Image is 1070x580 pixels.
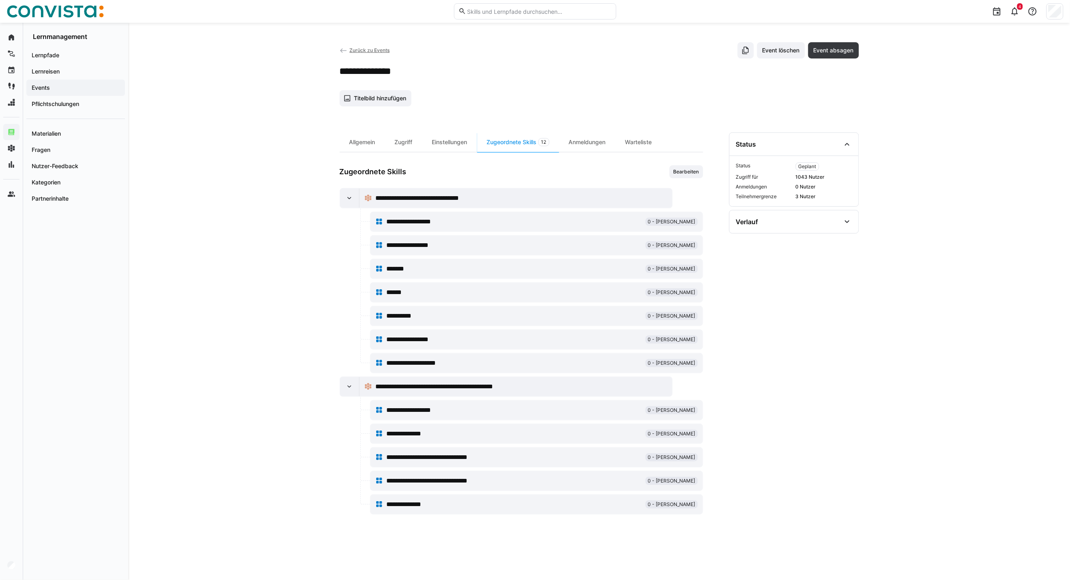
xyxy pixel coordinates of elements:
[673,169,700,175] span: Bearbeiten
[477,132,559,152] div: Zugeordnete Skills
[559,132,616,152] div: Anmeldungen
[648,242,695,249] span: 0 - [PERSON_NAME]
[796,193,852,200] span: 3 Nutzer
[340,47,390,53] a: Zurück zu Events
[670,165,703,178] button: Bearbeiten
[648,219,695,225] span: 0 - [PERSON_NAME]
[736,174,792,180] span: Zugriff für
[648,289,695,296] span: 0 - [PERSON_NAME]
[648,478,695,484] span: 0 - [PERSON_NAME]
[812,46,855,54] span: Event absagen
[466,8,611,15] input: Skills und Lernpfade durchsuchen…
[736,193,792,200] span: Teilnehmergrenze
[648,407,695,413] span: 0 - [PERSON_NAME]
[648,336,695,343] span: 0 - [PERSON_NAME]
[340,167,407,176] h3: Zugeordnete Skills
[736,218,758,226] div: Verlauf
[349,47,390,53] span: Zurück zu Events
[648,431,695,437] span: 0 - [PERSON_NAME]
[648,313,695,319] span: 0 - [PERSON_NAME]
[757,42,805,58] button: Event löschen
[648,266,695,272] span: 0 - [PERSON_NAME]
[340,90,412,106] button: Titelbild hinzufügen
[799,163,816,170] span: Geplant
[736,162,792,171] span: Status
[808,42,859,58] button: Event absagen
[648,501,695,508] span: 0 - [PERSON_NAME]
[541,139,547,145] span: 12
[1019,4,1021,9] span: 4
[736,140,756,148] div: Status
[385,132,422,152] div: Zugriff
[796,174,852,180] span: 1043 Nutzer
[422,132,477,152] div: Einstellungen
[353,94,407,102] span: Titelbild hinzufügen
[761,46,801,54] span: Event löschen
[736,184,792,190] span: Anmeldungen
[340,132,385,152] div: Allgemein
[616,132,662,152] div: Warteliste
[796,184,852,190] span: 0 Nutzer
[648,360,695,366] span: 0 - [PERSON_NAME]
[648,454,695,461] span: 0 - [PERSON_NAME]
